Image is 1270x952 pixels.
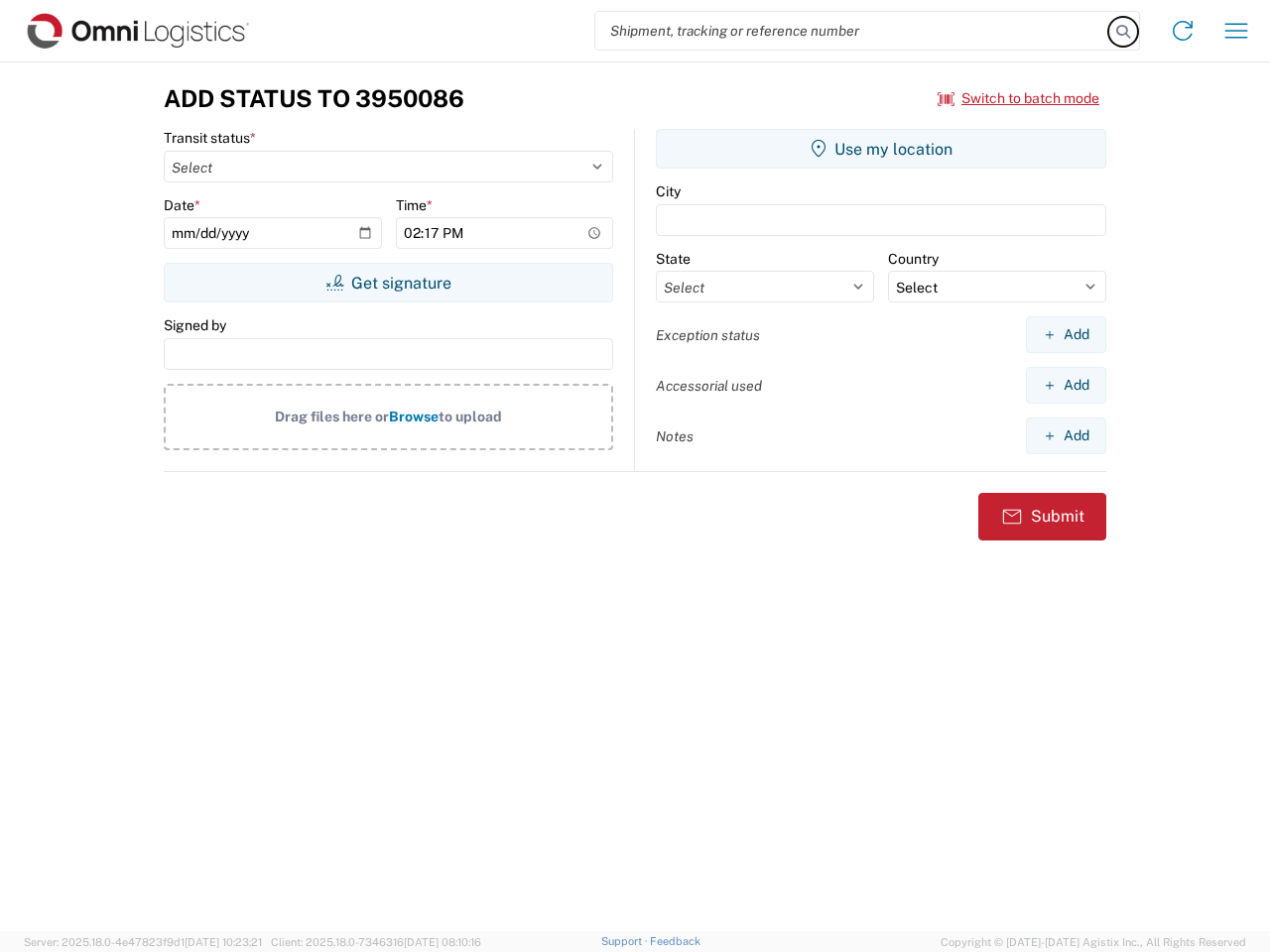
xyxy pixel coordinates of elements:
[656,182,681,200] label: City
[656,129,1106,169] button: Use my location
[978,493,1106,540] button: Submit
[888,250,939,268] label: Country
[938,82,1099,115] button: Switch to batch mode
[404,936,481,948] span: [DATE] 08:10:16
[275,409,389,424] span: Drag files here or
[1026,417,1106,454] button: Add
[1026,367,1106,404] button: Add
[164,316,226,334] label: Signed by
[24,936,262,948] span: Server: 2025.18.0-4e47823f9d1
[650,935,700,947] a: Feedback
[396,196,433,214] label: Time
[164,263,613,302] button: Get signature
[164,196,200,214] label: Date
[656,326,760,344] label: Exception status
[656,250,691,268] label: State
[185,936,262,948] span: [DATE] 10:23:21
[164,84,464,113] h3: Add Status to 3950086
[164,129,256,147] label: Transit status
[439,409,502,424] span: to upload
[389,409,439,424] span: Browse
[595,12,1109,50] input: Shipment, tracking or reference number
[941,933,1246,951] span: Copyright © [DATE]-[DATE] Agistix Inc., All Rights Reserved
[656,377,762,395] label: Accessorial used
[271,936,481,948] span: Client: 2025.18.0-7346316
[1026,316,1106,353] button: Add
[601,935,651,947] a: Support
[656,427,694,445] label: Notes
